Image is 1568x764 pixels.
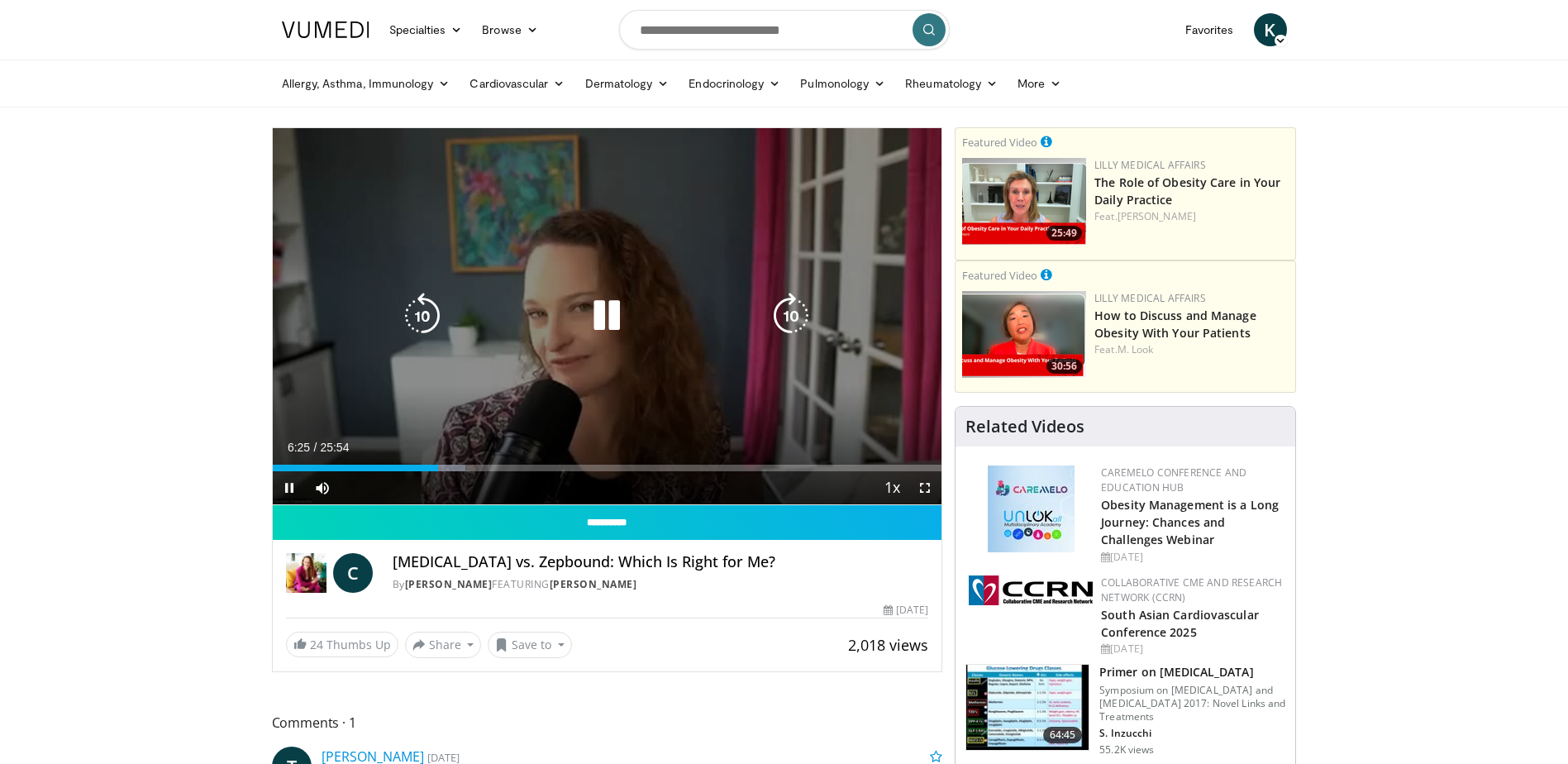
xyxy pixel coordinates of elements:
button: Pause [273,471,306,504]
div: By FEATURING [393,577,928,592]
a: Browse [472,13,548,46]
a: K [1254,13,1287,46]
h4: Related Videos [965,417,1084,437]
a: Lilly Medical Affairs [1094,158,1206,172]
div: [DATE] [1101,550,1282,565]
a: 24 Thumbs Up [286,632,398,657]
span: 24 [310,637,323,652]
img: Dr. Carolynn Francavilla [286,553,326,593]
p: S. Inzucchi [1099,727,1285,740]
a: 30:56 [962,291,1086,378]
span: 64:45 [1043,727,1083,743]
span: 25:49 [1046,226,1082,241]
a: Pulmonology [790,67,895,100]
h4: [MEDICAL_DATA] vs. Zepbound: Which Is Right for Me? [393,553,928,571]
span: 25:54 [320,441,349,454]
button: Share [405,632,482,658]
input: Search topics, interventions [619,10,950,50]
h3: Primer on [MEDICAL_DATA] [1099,664,1285,680]
a: Lilly Medical Affairs [1094,291,1206,305]
button: Save to [488,632,572,658]
a: Collaborative CME and Research Network (CCRN) [1101,575,1282,604]
a: The Role of Obesity Care in Your Daily Practice [1094,174,1280,208]
span: 6:25 [288,441,310,454]
img: 022d2313-3eaa-4549-99ac-ae6801cd1fdc.150x105_q85_crop-smart_upscale.jpg [966,665,1089,751]
div: Feat. [1094,342,1289,357]
a: How to Discuss and Manage Obesity With Your Patients [1094,308,1256,341]
img: 45df64a9-a6de-482c-8a90-ada250f7980c.png.150x105_q85_autocrop_double_scale_upscale_version-0.2.jpg [988,466,1075,552]
div: Feat. [1094,209,1289,224]
img: e1208b6b-349f-4914-9dd7-f97803bdbf1d.png.150x105_q85_crop-smart_upscale.png [962,158,1086,245]
img: a04ee3ba-8487-4636-b0fb-5e8d268f3737.png.150x105_q85_autocrop_double_scale_upscale_version-0.2.png [969,575,1093,605]
img: VuMedi Logo [282,21,369,38]
a: [PERSON_NAME] [1118,209,1196,223]
a: [PERSON_NAME] [550,577,637,591]
span: / [314,441,317,454]
a: 64:45 Primer on [MEDICAL_DATA] Symposium on [MEDICAL_DATA] and [MEDICAL_DATA] 2017: Novel Links a... [965,664,1285,757]
a: Dermatology [575,67,679,100]
a: Rheumatology [895,67,1008,100]
a: Obesity Management is a Long Journey: Chances and Challenges Webinar [1101,497,1279,547]
a: Specialties [379,13,473,46]
small: Featured Video [962,268,1037,283]
a: More [1008,67,1071,100]
p: 55.2K views [1099,743,1154,757]
a: [PERSON_NAME] [405,577,493,591]
span: 30:56 [1046,359,1082,374]
div: [DATE] [1101,642,1282,657]
a: Cardiovascular [460,67,574,100]
button: Fullscreen [908,471,941,504]
a: C [333,553,373,593]
a: 25:49 [962,158,1086,245]
a: CaReMeLO Conference and Education Hub [1101,466,1246,494]
small: Featured Video [962,135,1037,150]
div: Progress Bar [273,465,942,471]
a: M. Look [1118,342,1154,356]
a: Favorites [1175,13,1244,46]
button: Mute [306,471,339,504]
span: 2,018 views [848,635,928,655]
button: Playback Rate [875,471,908,504]
p: Symposium on [MEDICAL_DATA] and [MEDICAL_DATA] 2017: Novel Links and Treatments [1099,684,1285,723]
a: South Asian Cardiovascular Conference 2025 [1101,607,1259,640]
div: [DATE] [884,603,928,618]
img: c98a6a29-1ea0-4bd5-8cf5-4d1e188984a7.png.150x105_q85_crop-smart_upscale.png [962,291,1086,378]
video-js: Video Player [273,128,942,505]
a: Endocrinology [679,67,790,100]
a: Allergy, Asthma, Immunology [272,67,460,100]
span: Comments 1 [272,712,943,733]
